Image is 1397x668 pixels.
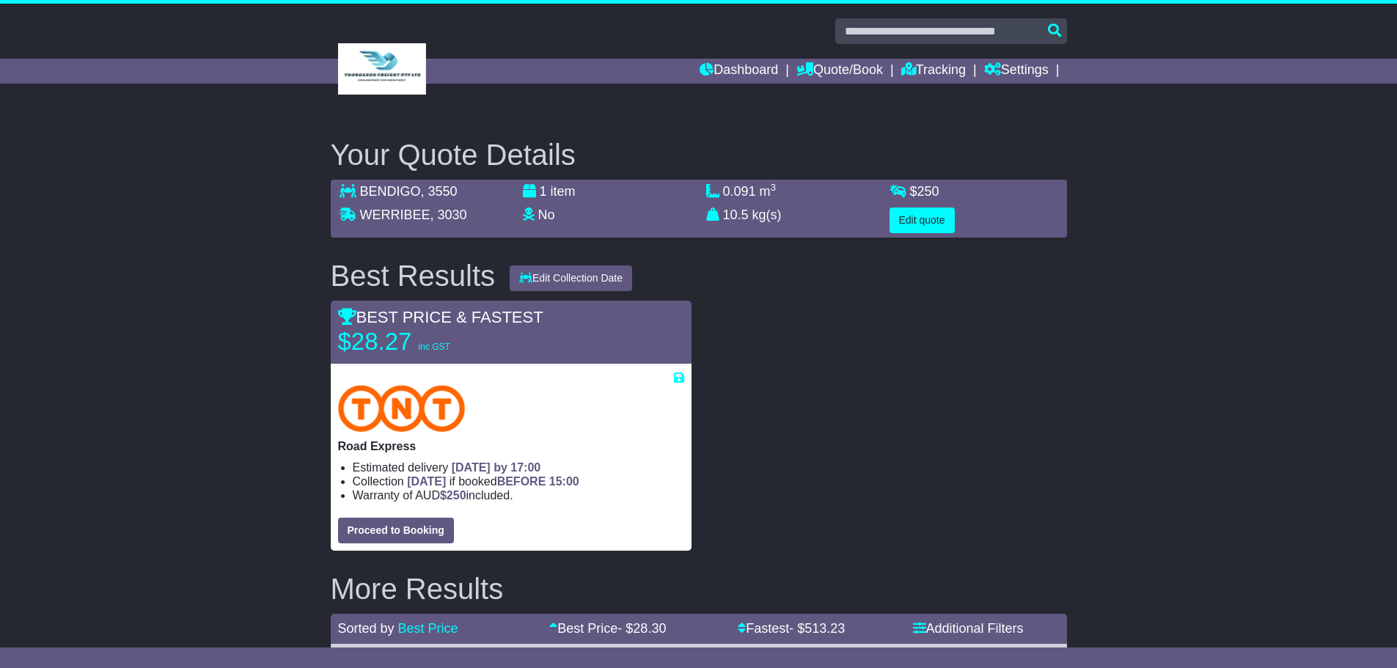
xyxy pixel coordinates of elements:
[917,184,939,199] span: 250
[913,621,1024,636] a: Additional Filters
[360,184,421,199] span: BENDIGO
[353,488,684,502] li: Warranty of AUD included.
[804,621,845,636] span: 513.23
[760,184,777,199] span: m
[353,474,684,488] li: Collection
[452,461,541,474] span: [DATE] by 17:00
[633,621,666,636] span: 28.30
[338,327,521,356] p: $28.27
[738,621,845,636] a: Fastest- $513.23
[447,489,466,502] span: 250
[323,260,503,292] div: Best Results
[497,475,546,488] span: BEFORE
[338,439,684,453] p: Road Express
[540,184,547,199] span: 1
[407,475,446,488] span: [DATE]
[700,59,778,84] a: Dashboard
[551,184,576,199] span: item
[549,475,579,488] span: 15:00
[723,184,756,199] span: 0.091
[338,621,395,636] span: Sorted by
[984,59,1049,84] a: Settings
[421,184,458,199] span: , 3550
[440,489,466,502] span: $
[407,475,579,488] span: if booked
[338,518,454,543] button: Proceed to Booking
[890,208,955,233] button: Edit quote
[910,184,939,199] span: $
[430,208,467,222] span: , 3030
[752,208,782,222] span: kg(s)
[538,208,555,222] span: No
[771,182,777,193] sup: 3
[360,208,430,222] span: WERRIBEE
[331,573,1067,605] h2: More Results
[901,59,966,84] a: Tracking
[338,308,543,326] span: BEST PRICE & FASTEST
[338,385,466,432] img: TNT Domestic: Road Express
[510,265,632,291] button: Edit Collection Date
[353,460,684,474] li: Estimated delivery
[723,208,749,222] span: 10.5
[796,59,883,84] a: Quote/Book
[398,621,458,636] a: Best Price
[331,139,1067,171] h2: Your Quote Details
[789,621,845,636] span: - $
[419,342,450,352] span: inc GST
[617,621,666,636] span: - $
[549,621,666,636] a: Best Price- $28.30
